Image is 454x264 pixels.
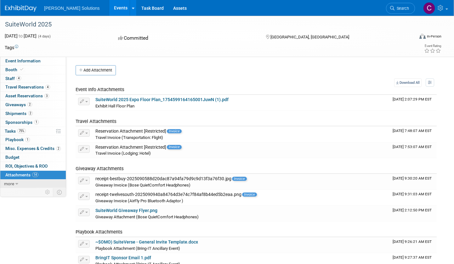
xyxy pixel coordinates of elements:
a: Search [386,3,415,14]
a: BringIT Sponsor Email 1.pdf [95,255,151,260]
td: Upload Timestamp [390,237,437,253]
span: Giveaway Invoice (Bose QuietComfort Headphones) [95,183,190,187]
span: Asset Reservations [5,93,49,98]
span: Upload Timestamp [393,97,432,101]
span: Misc. Expenses & Credits [5,146,61,151]
div: receipt-bestbuy-2025090588d20dac87a94fa79d9c9d13f3a76f30.jpg [95,176,388,182]
span: (4 days) [37,34,51,38]
span: Invoice [167,129,182,133]
span: 14 [32,172,38,177]
span: Travel Invoice (Transportation: Flight) [95,135,163,140]
img: Cameron Sigurdson [423,2,435,14]
a: Download All [394,78,422,87]
a: Travel Reservations4 [0,83,66,91]
span: Search [394,6,409,11]
div: SuiteWorld 2025 [3,19,404,30]
span: 75% [17,129,26,133]
button: Add Attachment [76,65,116,75]
td: Upload Timestamp [390,126,437,142]
span: [DATE] [DATE] [5,33,37,38]
a: SuiteWorld Giveaway Flyer.png [95,208,157,213]
span: Giveaway Invoice (AirFly Pro Bluetooth Adaptor ) [95,198,183,203]
div: Reservation Attachment [Restricted] [95,145,388,150]
td: Upload Timestamp [390,142,437,158]
span: Upload Timestamp [393,176,432,181]
a: more [0,180,66,188]
a: Staff4 [0,74,66,83]
span: Upload Timestamp [393,255,432,260]
span: Invoice [167,145,182,149]
td: Upload Timestamp [390,190,437,205]
a: SuiteWorld 2025 Expo Floor Plan_1754599164165001JuwN (1).pdf [95,97,229,102]
td: Upload Timestamp [390,95,437,111]
span: 2 [56,146,61,151]
a: Budget [0,153,66,162]
a: Misc. Expenses & Credits2 [0,144,66,153]
td: Personalize Event Tab Strip [42,188,53,196]
a: Giveaways2 [0,100,66,109]
a: Booth [0,66,66,74]
a: ROI, Objectives & ROO [0,162,66,170]
a: Asset Reservations3 [0,92,66,100]
span: Giveaway Attachments [76,166,124,171]
span: Playbook Attachment (Bring-IT Ancillary Event) [95,246,180,251]
a: Attachments14 [0,171,66,179]
span: ROI, Objectives & ROO [5,164,48,169]
span: 2 [27,102,32,107]
td: Upload Timestamp [390,206,437,221]
div: receipt-twelvesouth-2025090940a84764d3e74c7f84af8b44ed5b2eaa.png [95,192,388,198]
a: Sponsorships1 [0,118,66,127]
a: Event Information [0,57,66,65]
span: Booth [5,67,25,72]
span: more [4,181,14,186]
span: [GEOGRAPHIC_DATA], [GEOGRAPHIC_DATA] [270,35,349,39]
div: In-Person [427,34,441,39]
span: Upload Timestamp [393,239,432,244]
span: Upload Timestamp [393,145,432,149]
a: Tasks75% [0,127,66,135]
span: 2 [28,111,33,116]
div: Committed [116,33,255,44]
span: Playbook Attachments [76,229,122,235]
div: Reservation Attachment [Restricted] [95,129,388,134]
td: Tags [5,44,18,51]
span: Attachments [5,172,38,177]
span: Invoice [242,192,257,197]
span: Shipments [5,111,33,116]
span: to [18,33,24,38]
span: Travel Attachments [76,118,116,124]
span: 4 [16,76,21,81]
span: Event Information [5,58,41,63]
img: ExhibitDay [5,5,37,12]
span: Staff [5,76,21,81]
span: Travel Invoice (Lodging: Hotel) [95,151,151,156]
img: Format-Inperson.png [419,34,426,39]
span: 1 [25,137,30,142]
span: 3 [44,94,49,98]
span: Upload Timestamp [393,208,432,212]
a: ~$OMO) SuiteVerse - General Invite Template.docx [95,239,198,244]
span: Event Info Attachments [76,87,124,92]
span: Playbook [5,137,30,142]
span: Giveaway Attachment (Bose QuietComfort Headphones) [95,215,199,219]
span: Invoice [232,177,247,181]
span: Tasks [5,129,26,134]
div: Event Format [377,33,441,42]
span: 4 [45,85,50,89]
a: Playbook1 [0,135,66,144]
span: Sponsorships [5,120,39,125]
span: [PERSON_NAME] Solutions [44,6,100,11]
a: Shipments2 [0,109,66,118]
span: Exhibit Hall Floor Plan [95,104,134,108]
td: Upload Timestamp [390,174,437,190]
span: Giveaways [5,102,32,107]
span: Upload Timestamp [393,129,432,133]
span: 1 [34,120,39,124]
td: Toggle Event Tabs [53,188,66,196]
span: Travel Reservations [5,84,50,89]
span: Upload Timestamp [393,192,432,196]
span: Budget [5,155,20,160]
i: Booth reservation complete [20,68,23,71]
div: Event Rating [424,44,441,48]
